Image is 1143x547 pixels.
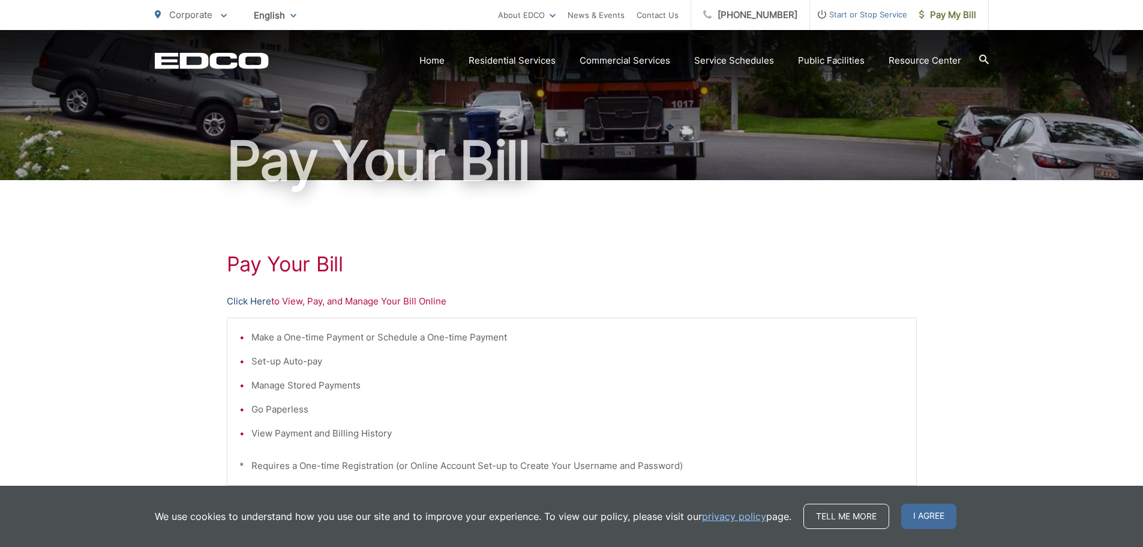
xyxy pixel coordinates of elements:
a: News & Events [568,8,625,22]
li: Go Paperless [251,402,904,417]
a: Contact Us [637,8,679,22]
span: I agree [901,504,956,529]
p: * Requires a One-time Registration (or Online Account Set-up to Create Your Username and Password) [239,459,904,473]
h1: Pay Your Bill [155,131,989,191]
a: Home [419,53,445,68]
li: Make a One-time Payment or Schedule a One-time Payment [251,330,904,345]
span: Pay My Bill [919,8,976,22]
a: Public Facilities [798,53,865,68]
li: View Payment and Billing History [251,426,904,441]
h1: Pay Your Bill [227,252,917,276]
li: Manage Stored Payments [251,378,904,393]
a: Click Here [227,294,271,309]
span: English [245,5,305,26]
a: Commercial Services [580,53,670,68]
a: privacy policy [702,509,766,524]
span: Corporate [169,9,212,20]
a: EDCD logo. Return to the homepage. [155,52,269,69]
a: Tell me more [803,504,889,529]
a: About EDCO [498,8,556,22]
a: Service Schedules [694,53,774,68]
a: Resource Center [889,53,961,68]
p: We use cookies to understand how you use our site and to improve your experience. To view our pol... [155,509,791,524]
p: to View, Pay, and Manage Your Bill Online [227,294,917,309]
li: Set-up Auto-pay [251,354,904,369]
a: Residential Services [469,53,556,68]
